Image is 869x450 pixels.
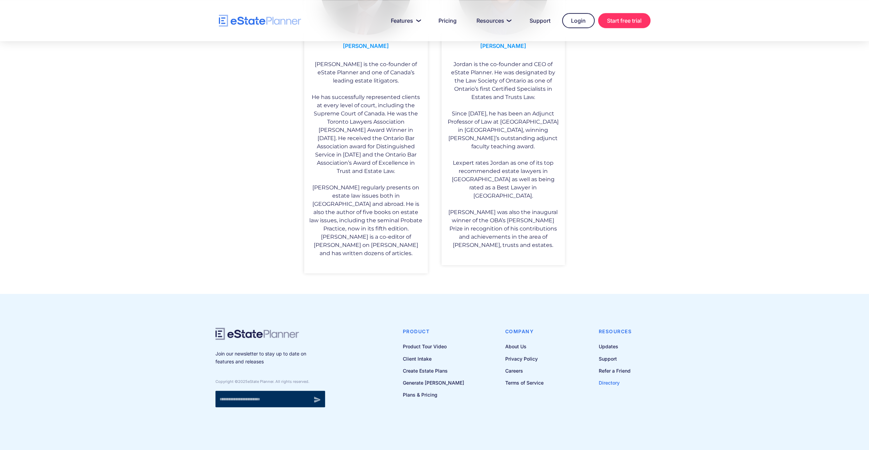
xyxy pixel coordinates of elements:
h3: [PERSON_NAME] [309,38,423,57]
div: Copyright © eState Planner. All rights reserved. [215,379,325,384]
a: Plans & Pricing [403,390,464,399]
a: Features [383,14,427,27]
a: Updates [599,342,632,351]
h4: Company [505,328,544,335]
a: Resources [468,14,518,27]
a: Terms of Service [505,378,544,387]
span: 2025 [238,379,248,384]
h4: Product [403,328,464,335]
a: Privacy Policy [505,354,544,363]
a: Careers [505,366,544,375]
a: Generate [PERSON_NAME] [403,378,464,387]
div: Jordan is the co-founder and CEO of eState Planner. He was designated by the Law Society of Ontar... [447,60,560,249]
a: About Us [505,342,544,351]
a: Start free trial [598,13,650,28]
p: Join our newsletter to stay up to date on features and releases [215,350,325,365]
a: Directory [599,378,632,387]
div: [PERSON_NAME] is the co-founder of eState Planner and one of Canada’s leading estate litigators. ... [309,60,423,258]
h4: Resources [599,328,632,335]
a: Create Estate Plans [403,366,464,375]
a: Support [599,354,632,363]
a: Client Intake [403,354,464,363]
a: Product Tour Video [403,342,464,351]
form: Newsletter signup [215,391,325,407]
h3: [PERSON_NAME] [447,38,560,57]
a: Refer a Friend [599,366,632,375]
a: Support [521,14,559,27]
a: home [219,15,301,27]
a: Pricing [430,14,465,27]
a: Login [562,13,595,28]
